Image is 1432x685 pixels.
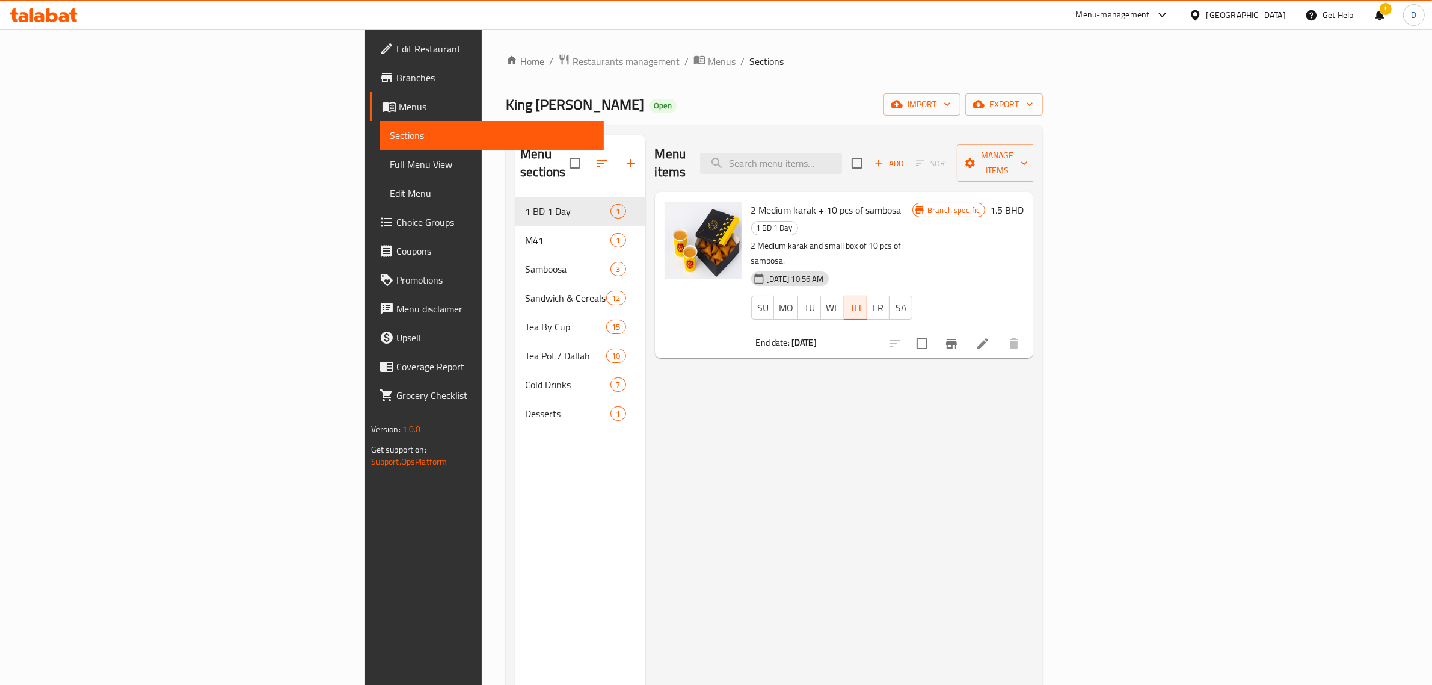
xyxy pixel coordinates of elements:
nav: breadcrumb [506,54,1043,69]
span: Upsell [396,330,595,345]
nav: Menu sections [515,192,645,433]
div: Desserts1 [515,399,645,428]
span: Open [649,101,677,111]
span: Select section [844,150,870,176]
a: Menus [693,54,736,69]
span: Promotions [396,273,595,287]
div: 1 BD 1 Day [751,221,798,235]
button: Branch-specific-item [937,329,966,358]
div: Menu-management [1076,8,1150,22]
a: Choice Groups [370,208,604,237]
span: Sort sections [588,149,616,178]
div: items [610,204,625,219]
span: Branches [396,70,595,85]
a: Branches [370,63,604,92]
button: WE [820,296,844,320]
span: import [893,97,951,112]
span: Samboosa [525,262,610,276]
div: [GEOGRAPHIC_DATA] [1206,8,1286,22]
b: [DATE] [791,335,817,350]
span: 1 [611,235,625,246]
div: Open [649,99,677,113]
h6: 1.5 BHD [990,202,1024,219]
div: items [610,377,625,392]
div: Desserts [525,406,610,421]
div: Sandwich & Cereals12 [515,284,645,312]
button: SU [751,296,775,320]
span: 3 [611,264,625,275]
span: 1 [611,206,625,217]
a: Support.OpsPlatform [371,454,447,470]
span: TH [849,299,862,317]
div: items [610,406,625,421]
div: Tea Pot / Dallah10 [515,341,645,370]
div: Samboosa3 [515,255,645,284]
span: Add item [870,154,908,173]
li: / [740,54,745,69]
span: Edit Menu [390,186,595,200]
a: Coupons [370,237,604,265]
a: Sections [380,121,604,150]
span: Choice Groups [396,215,595,229]
div: M41 [525,233,610,247]
span: 2 Medium karak + 10 pcs of sambosa [751,201,902,219]
span: Full Menu View [390,157,595,172]
span: Tea Pot / Dallah [525,349,606,363]
li: / [684,54,689,69]
span: MO [779,299,793,317]
a: Upsell [370,323,604,352]
span: Coupons [396,244,595,258]
a: Full Menu View [380,150,604,179]
span: Grocery Checklist [396,388,595,403]
a: Restaurants management [558,54,680,69]
span: Coverage Report [396,359,595,374]
span: Branch specific [923,205,985,216]
span: 1.0.0 [402,421,421,437]
div: Tea By Cup15 [515,312,645,341]
a: Promotions [370,265,604,294]
span: 7 [611,379,625,391]
button: export [965,93,1043,116]
span: Select section first [908,154,957,173]
span: Manage items [966,148,1028,178]
a: Coverage Report [370,352,604,381]
span: Cold Drinks [525,377,610,392]
button: FR [867,296,890,320]
span: Edit Restaurant [396,42,595,56]
div: items [606,291,625,305]
button: SA [889,296,912,320]
span: Select to update [909,331,935,356]
button: Add [870,154,908,173]
span: Restaurants management [573,54,680,69]
span: FR [872,299,885,317]
span: Select all sections [562,150,588,176]
button: Manage items [957,144,1037,182]
span: Sections [390,128,595,143]
span: Get support on: [371,442,426,457]
span: D [1411,8,1416,22]
span: SU [757,299,770,317]
a: Grocery Checklist [370,381,604,410]
span: SA [894,299,908,317]
a: Menus [370,92,604,121]
div: Cold Drinks7 [515,370,645,399]
p: 2 Medium karak and small box of 10 pcs of sambosa. [751,238,913,268]
span: End date: [756,335,790,350]
input: search [700,153,842,174]
span: [DATE] 10:56 AM [762,273,829,285]
span: 1 BD 1 Day [752,221,797,235]
span: Version: [371,421,401,437]
a: Edit Restaurant [370,34,604,63]
span: 1 [611,408,625,420]
span: 1 BD 1 Day [525,204,610,219]
div: M411 [515,226,645,255]
span: 10 [607,350,625,362]
span: Sections [749,54,784,69]
button: MO [773,296,798,320]
button: TH [844,296,867,320]
span: Add [873,157,905,170]
div: 1 BD 1 Day1 [515,197,645,226]
span: 12 [607,293,625,304]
